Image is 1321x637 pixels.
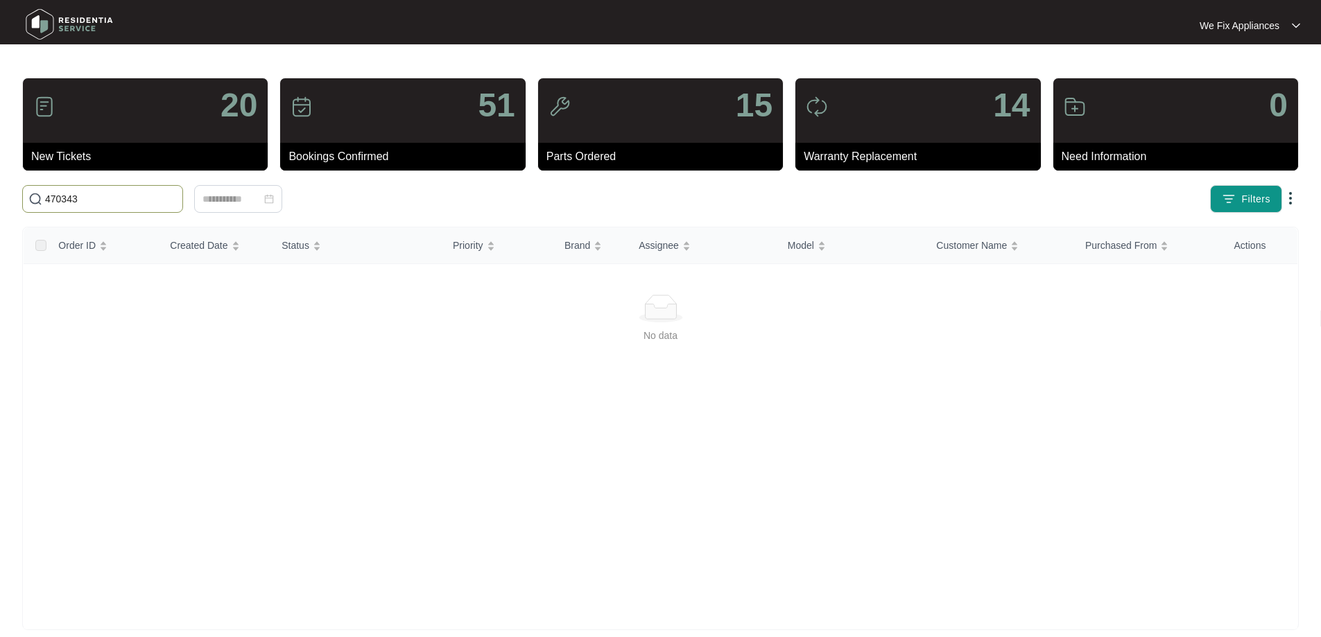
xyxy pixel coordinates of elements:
input: Search by Order Id, Assignee Name, Customer Name, Brand and Model [45,191,177,207]
th: Brand [553,227,628,264]
th: Created Date [159,227,270,264]
span: Assignee [639,238,679,253]
th: Order ID [47,227,159,264]
img: dropdown arrow [1282,190,1299,207]
span: Customer Name [936,238,1007,253]
span: Purchased From [1085,238,1157,253]
th: Model [777,227,926,264]
p: 14 [993,89,1030,122]
p: We Fix Appliances [1200,19,1279,33]
th: Assignee [628,227,777,264]
img: icon [1064,96,1086,118]
th: Priority [442,227,553,264]
span: Priority [453,238,483,253]
img: filter icon [1222,192,1236,206]
p: 51 [478,89,515,122]
p: 0 [1269,89,1288,122]
img: icon [806,96,828,118]
span: Status [282,238,309,253]
th: Actions [1223,227,1297,264]
p: 20 [221,89,257,122]
div: No data [40,328,1281,343]
img: icon [549,96,571,118]
p: Parts Ordered [546,148,783,165]
p: Bookings Confirmed [288,148,525,165]
img: icon [33,96,55,118]
p: New Tickets [31,148,268,165]
p: Need Information [1062,148,1298,165]
span: Created Date [170,238,227,253]
span: Brand [564,238,590,253]
button: filter iconFilters [1210,185,1282,213]
span: Order ID [58,238,96,253]
img: residentia service logo [21,3,118,45]
span: Model [788,238,814,253]
p: Warranty Replacement [804,148,1040,165]
img: dropdown arrow [1292,22,1300,29]
img: icon [291,96,313,118]
span: Filters [1241,192,1270,207]
th: Status [270,227,442,264]
th: Purchased From [1074,227,1223,264]
p: 15 [736,89,772,122]
img: search-icon [28,192,42,206]
th: Customer Name [925,227,1074,264]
